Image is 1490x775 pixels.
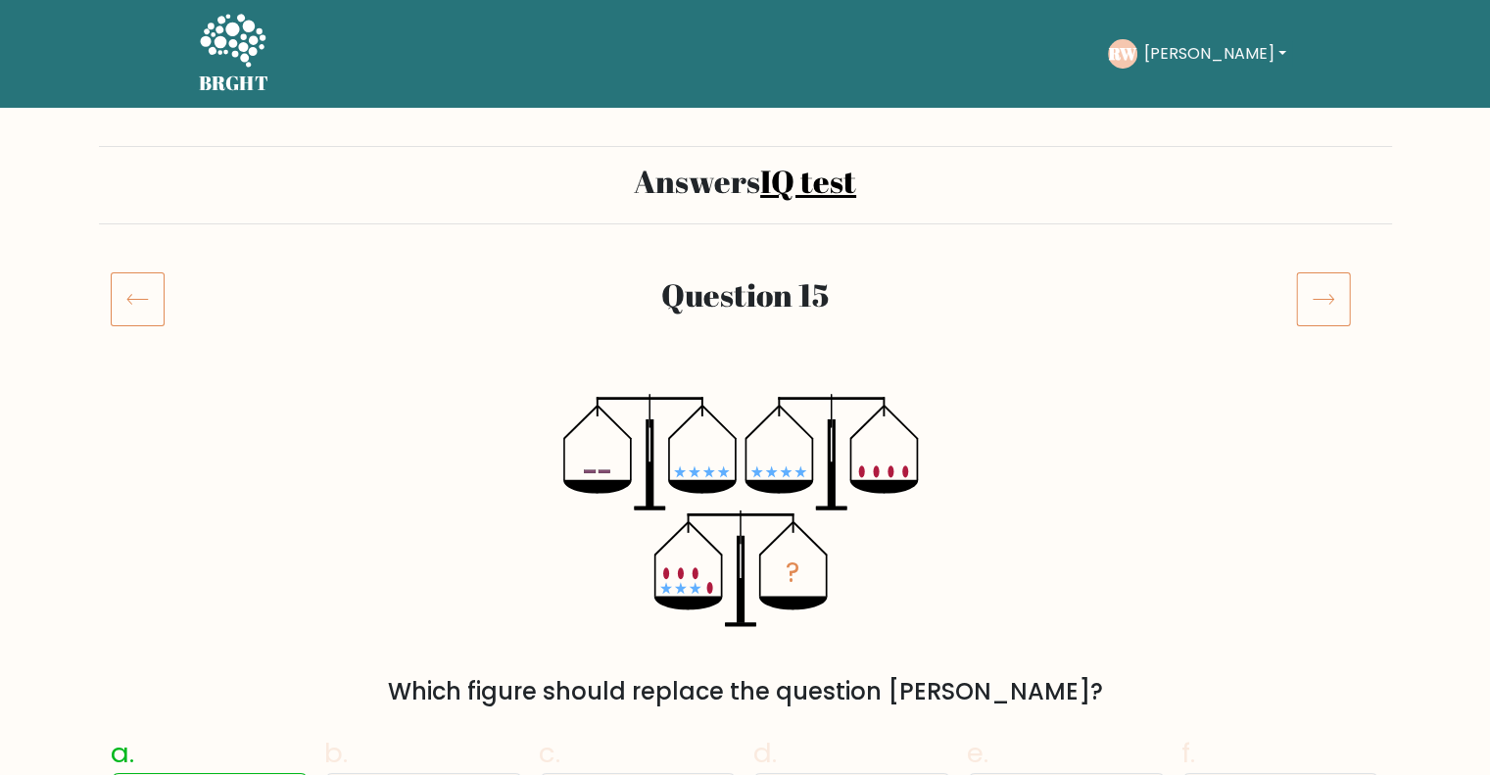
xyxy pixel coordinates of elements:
h2: Answers [111,163,1380,200]
tspan: ? [786,554,799,592]
button: [PERSON_NAME] [1137,41,1291,67]
span: d. [752,734,776,772]
span: b. [324,734,348,772]
a: IQ test [760,160,856,202]
span: f. [1181,734,1195,772]
span: a. [111,734,134,772]
h2: Question 15 [218,276,1273,314]
span: c. [539,734,560,772]
div: Which figure should replace the question [PERSON_NAME]? [122,674,1369,709]
span: e. [967,734,988,772]
h5: BRGHT [199,72,269,95]
a: BRGHT [199,8,269,100]
text: RW [1108,42,1137,65]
